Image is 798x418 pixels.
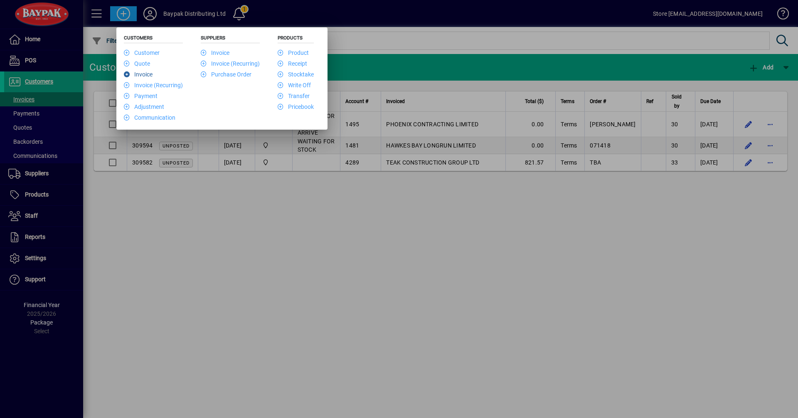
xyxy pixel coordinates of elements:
a: Product [278,49,309,56]
a: Invoice [124,71,153,78]
a: Pricebook [278,103,314,110]
a: Communication [124,114,175,121]
h5: Customers [124,35,183,43]
a: Write Off [278,82,311,89]
h5: Products [278,35,314,43]
h5: Suppliers [201,35,260,43]
a: Stocktake [278,71,314,78]
a: Quote [124,60,150,67]
a: Receipt [278,60,307,67]
a: Payment [124,93,158,99]
a: Purchase Order [201,71,251,78]
a: Adjustment [124,103,164,110]
a: Customer [124,49,160,56]
a: Invoice [201,49,229,56]
a: Transfer [278,93,310,99]
a: Invoice (Recurring) [201,60,260,67]
a: Invoice (Recurring) [124,82,183,89]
